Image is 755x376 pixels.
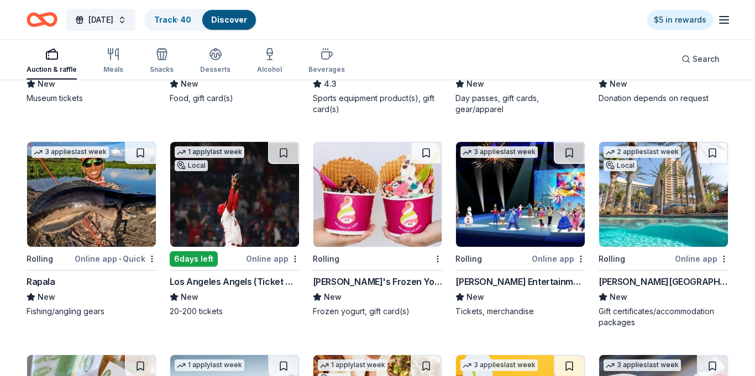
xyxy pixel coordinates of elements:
span: New [466,77,484,91]
img: Image for Rapala [27,142,156,247]
div: Sports equipment product(s), gift card(s) [313,93,443,115]
div: [PERSON_NAME] Entertainment [455,275,585,288]
img: Image for Menchie's Frozen Yogurt [313,142,442,247]
button: Search [673,48,728,70]
div: 1 apply last week [318,359,387,371]
div: Online app [246,252,300,266]
div: [PERSON_NAME]'s Frozen Yogurt [313,275,443,288]
span: New [610,77,627,91]
div: 3 applies last week [460,359,538,371]
a: Image for Los Angeles Angels (Ticket Donation)1 applylast weekLocal6days leftOnline appLos Angele... [170,141,300,317]
a: Image for Rapala3 applieslast weekRollingOnline app•QuickRapalaNewFishing/angling gears [27,141,156,317]
div: 2 applies last week [604,146,681,158]
div: Rolling [455,252,482,266]
button: [DATE] [66,9,135,31]
div: Donation depends on request [599,93,728,104]
div: Snacks [150,65,174,74]
button: Desserts [200,43,230,80]
div: 20-200 tickets [170,306,300,317]
button: Meals [103,43,123,80]
div: Online app [675,252,728,266]
div: Desserts [200,65,230,74]
a: Image for Menchie's Frozen YogurtRolling[PERSON_NAME]'s Frozen YogurtNewFrozen yogurt, gift card(s) [313,141,443,317]
div: Gift certificates/accommodation packages [599,306,728,328]
div: Day passes, gift cards, gear/apparel [455,93,585,115]
span: New [181,290,198,304]
span: 4.3 [324,77,337,91]
button: Track· 40Discover [144,9,257,31]
a: Track· 40 [154,15,191,24]
div: Meals [103,65,123,74]
img: Image for Los Angeles Angels (Ticket Donation) [170,142,299,247]
span: New [181,77,198,91]
div: 1 apply last week [175,146,244,158]
span: New [38,77,55,91]
a: Discover [211,15,247,24]
a: Image for Harrah's Resort2 applieslast weekLocalRollingOnline app[PERSON_NAME][GEOGRAPHIC_DATA]Ne... [599,141,728,328]
img: Image for Feld Entertainment [456,142,585,247]
span: New [610,290,627,304]
span: New [324,290,342,304]
div: Rolling [599,252,625,266]
div: Online app Quick [75,252,156,266]
div: Rolling [313,252,339,266]
div: Los Angeles Angels (Ticket Donation) [170,275,300,288]
span: • [119,255,121,263]
div: Local [604,160,637,171]
a: $5 in rewards [647,10,713,30]
span: New [38,290,55,304]
span: New [466,290,484,304]
div: 3 applies last week [604,359,681,371]
button: Beverages [308,43,345,80]
div: [PERSON_NAME][GEOGRAPHIC_DATA] [599,275,728,288]
div: Rolling [27,252,53,266]
a: Home [27,7,57,33]
div: Frozen yogurt, gift card(s) [313,306,443,317]
button: Alcohol [257,43,282,80]
div: 3 applies last week [32,146,109,158]
div: Online app [532,252,585,266]
div: Rapala [27,275,55,288]
button: Auction & raffle [27,43,77,80]
span: Search [693,52,720,66]
a: Image for Feld Entertainment3 applieslast weekRollingOnline app[PERSON_NAME] EntertainmentNewTick... [455,141,585,317]
div: Fishing/angling gears [27,306,156,317]
div: 1 apply last week [175,359,244,371]
div: Local [175,160,208,171]
div: Food, gift card(s) [170,93,300,104]
div: Tickets, merchandise [455,306,585,317]
button: Snacks [150,43,174,80]
div: Alcohol [257,65,282,74]
div: Beverages [308,65,345,74]
img: Image for Harrah's Resort [599,142,728,247]
div: 6 days left [170,251,218,267]
span: [DATE] [88,13,113,27]
div: Museum tickets [27,93,156,104]
div: Auction & raffle [27,65,77,74]
div: 3 applies last week [460,146,538,158]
